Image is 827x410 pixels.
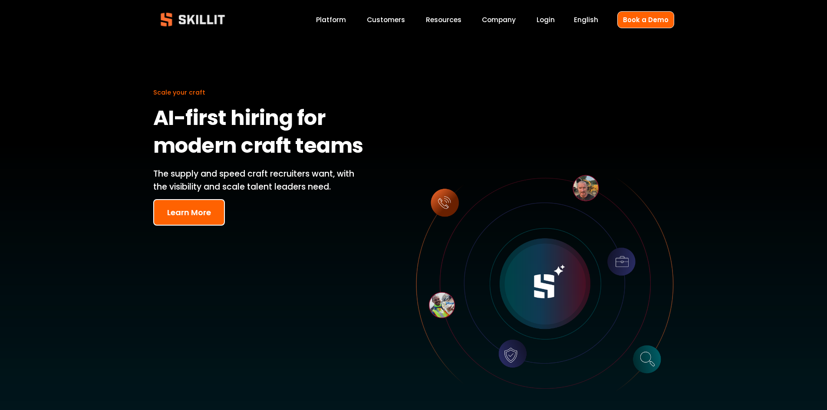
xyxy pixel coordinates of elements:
[574,15,598,25] span: English
[316,14,346,26] a: Platform
[537,14,555,26] a: Login
[482,14,516,26] a: Company
[153,7,232,33] img: Skillit
[367,14,405,26] a: Customers
[153,167,368,194] p: The supply and speed craft recruiters want, with the visibility and scale talent leaders need.
[574,14,598,26] div: language picker
[153,102,363,165] strong: AI-first hiring for modern craft teams
[426,14,461,26] a: folder dropdown
[153,199,225,226] button: Learn More
[426,15,461,25] span: Resources
[153,88,205,97] span: Scale your craft
[617,11,674,28] a: Book a Demo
